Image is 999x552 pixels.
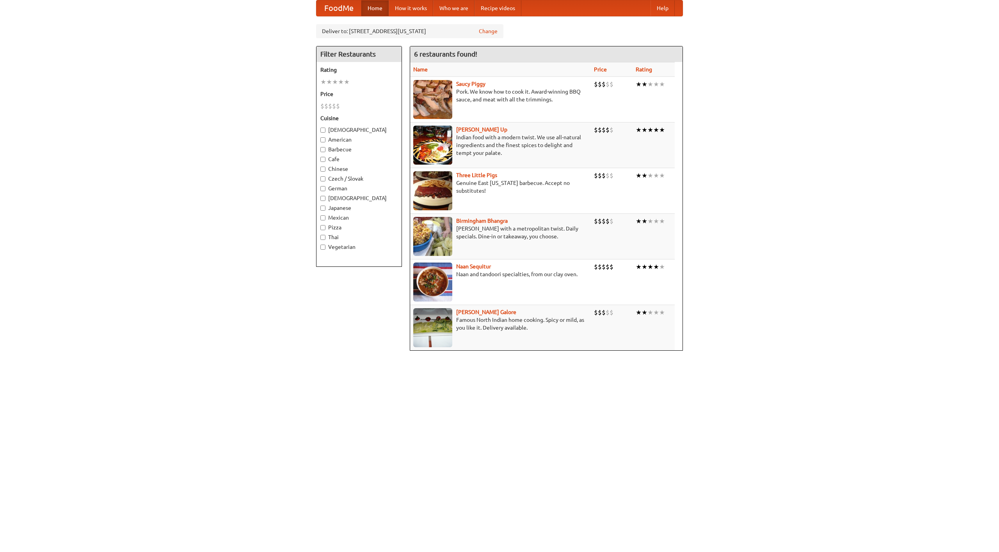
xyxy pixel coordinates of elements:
[610,80,613,89] li: $
[320,155,398,163] label: Cafe
[413,80,452,119] img: saucy.jpg
[598,171,602,180] li: $
[316,0,361,16] a: FoodMe
[320,204,398,212] label: Japanese
[456,81,485,87] a: Saucy Piggy
[610,217,613,225] li: $
[320,136,398,144] label: American
[610,263,613,271] li: $
[594,126,598,134] li: $
[320,214,398,222] label: Mexican
[653,308,659,317] li: ★
[413,225,588,240] p: [PERSON_NAME] with a metropolitan twist. Daily specials. Dine-in or takeaway, you choose.
[479,27,498,35] a: Change
[389,0,433,16] a: How it works
[320,233,398,241] label: Thai
[320,235,325,240] input: Thai
[602,80,606,89] li: $
[594,80,598,89] li: $
[413,308,452,347] img: currygalore.jpg
[414,50,477,58] ng-pluralize: 6 restaurants found!
[320,224,398,231] label: Pizza
[659,263,665,271] li: ★
[332,102,336,110] li: $
[610,171,613,180] li: $
[594,171,598,180] li: $
[324,102,328,110] li: $
[413,66,428,73] a: Name
[594,217,598,225] li: $
[598,263,602,271] li: $
[413,133,588,157] p: Indian food with a modern twist. We use all-natural ingredients and the finest spices to delight ...
[653,263,659,271] li: ★
[413,126,452,165] img: curryup.jpg
[320,147,325,152] input: Barbecue
[659,126,665,134] li: ★
[320,175,398,183] label: Czech / Slovak
[320,167,325,172] input: Chinese
[320,186,325,191] input: German
[647,126,653,134] li: ★
[413,316,588,332] p: Famous North Indian home cooking. Spicy or mild, as you like it. Delivery available.
[642,126,647,134] li: ★
[602,308,606,317] li: $
[456,172,497,178] a: Three Little Pigs
[328,102,332,110] li: $
[659,217,665,225] li: ★
[320,128,325,133] input: [DEMOGRAPHIC_DATA]
[320,206,325,211] input: Japanese
[606,263,610,271] li: $
[320,194,398,202] label: [DEMOGRAPHIC_DATA]
[320,243,398,251] label: Vegetarian
[636,80,642,89] li: ★
[653,126,659,134] li: ★
[606,80,610,89] li: $
[642,217,647,225] li: ★
[320,157,325,162] input: Cafe
[413,263,452,302] img: naansequitur.jpg
[636,126,642,134] li: ★
[456,309,516,315] a: [PERSON_NAME] Galore
[636,308,642,317] li: ★
[344,78,350,86] li: ★
[651,0,675,16] a: Help
[606,126,610,134] li: $
[610,126,613,134] li: $
[636,66,652,73] a: Rating
[606,171,610,180] li: $
[456,126,507,133] a: [PERSON_NAME] Up
[636,263,642,271] li: ★
[456,263,491,270] a: Naan Sequitur
[598,80,602,89] li: $
[320,102,324,110] li: $
[413,88,588,103] p: Pork. We know how to cook it. Award-winning BBQ sauce, and meat with all the trimmings.
[642,263,647,271] li: ★
[433,0,475,16] a: Who we are
[320,185,398,192] label: German
[602,217,606,225] li: $
[320,225,325,230] input: Pizza
[594,263,598,271] li: $
[659,171,665,180] li: ★
[636,217,642,225] li: ★
[642,80,647,89] li: ★
[636,171,642,180] li: ★
[413,171,452,210] img: littlepigs.jpg
[594,66,607,73] a: Price
[320,126,398,134] label: [DEMOGRAPHIC_DATA]
[647,263,653,271] li: ★
[647,308,653,317] li: ★
[456,218,508,224] b: Birmingham Bhangra
[659,80,665,89] li: ★
[320,137,325,142] input: American
[598,308,602,317] li: $
[332,78,338,86] li: ★
[653,217,659,225] li: ★
[653,171,659,180] li: ★
[653,80,659,89] li: ★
